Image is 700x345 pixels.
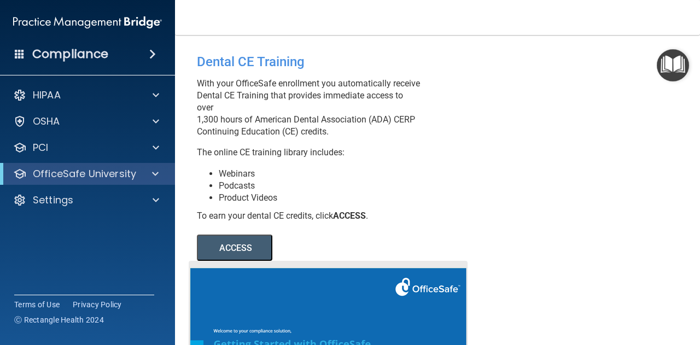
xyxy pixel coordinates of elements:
h4: Compliance [32,46,108,62]
a: HIPAA [13,89,159,102]
a: Privacy Policy [73,299,122,310]
p: PCI [33,141,48,154]
button: ACCESS [197,235,272,261]
p: Settings [33,194,73,207]
a: PCI [13,141,159,154]
li: Webinars [219,168,421,180]
a: Terms of Use [14,299,60,310]
a: Settings [13,194,159,207]
li: Product Videos [219,192,421,204]
p: The online CE training library includes: [197,147,421,159]
a: OSHA [13,115,159,128]
p: OfficeSafe University [33,167,136,180]
p: With your OfficeSafe enrollment you automatically receive Dental CE Training that provides immedi... [197,78,421,138]
span: Ⓒ Rectangle Health 2024 [14,314,104,325]
p: OSHA [33,115,60,128]
div: Dental CE Training [197,46,421,78]
p: HIPAA [33,89,61,102]
li: Podcasts [219,180,421,192]
b: ACCESS [333,210,366,221]
img: PMB logo [13,11,162,33]
div: To earn your dental CE credits, click . [197,210,421,222]
a: ACCESS [197,244,496,253]
a: OfficeSafe University [13,167,159,180]
button: Open Resource Center [657,49,689,81]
